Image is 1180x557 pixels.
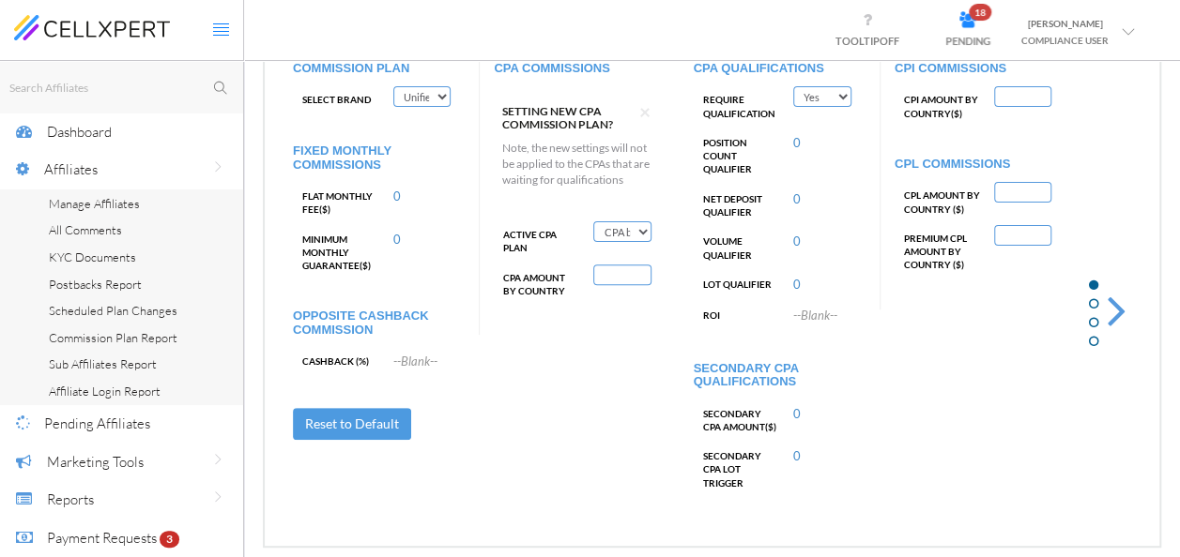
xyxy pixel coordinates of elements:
[49,384,161,399] span: Affiliate Login Report
[393,232,401,247] a: 0
[895,225,980,272] label: Premium CPL AMOUNT BY COUNTRY ( )
[49,330,177,345] span: Commission Plan Report
[502,140,650,188] p: Note, the new settings will not be applied to the CPAs that are waiting for qualifications
[293,62,465,75] h5: COMMISSION PLAN
[8,76,243,99] input: Search Affiliates
[694,271,780,291] label: LOT Qualifier
[703,408,765,432] span: Secondary CPA Amount
[639,101,651,121] button: ×
[47,123,112,141] span: Dashboard
[293,309,465,337] h5: Opposite Cashback Commission
[694,443,780,489] label: Secondary CPA LOT Trigger
[694,302,780,322] label: roi
[694,362,866,389] h5: Secondary CPA QUALIFICATIONS
[302,190,373,215] span: Flat Monthly Fee
[293,408,411,440] button: Reset to Default
[49,249,136,264] span: KYC Documents
[302,233,360,272] span: Minimum Monthly Guarantee
[694,400,780,434] label: ( )
[835,35,899,47] span: TOOLTIP
[880,35,899,47] span: OFF
[502,105,650,129] h6: SETTING NEW CPA COMMISSION PLAN?
[768,421,774,432] currency-sign: $
[44,160,98,178] span: Affiliates
[1021,15,1109,32] div: [PERSON_NAME]
[494,62,665,75] h5: CPA COMMISSIONS
[494,221,579,255] label: Active CPA Plan
[393,188,401,203] a: 0
[956,203,961,215] currency-sign: $
[793,406,801,421] a: 0
[1021,32,1109,49] div: COMPLIANCE USER
[293,144,465,172] h5: FIXED MONTHLY COMMISSIONS
[293,226,379,273] label: ( )
[793,135,801,150] a: 0
[14,15,170,39] img: cellxpert-logo.svg
[694,186,780,219] label: Net Deposit Qualifier
[49,277,142,292] span: Postbacks Report
[49,303,177,318] span: Scheduled Plan Changes
[694,228,780,262] label: Volume Qualifier
[694,129,780,176] label: Position Count Qualifier
[895,86,980,120] label: ( )
[956,259,961,270] currency-sign: $
[49,196,140,211] span: Manage Affiliates
[393,354,437,369] a: --Blank--
[895,182,980,216] label: CPL AMOUNT BY COUNTRY ( )
[694,86,780,120] label: Require Qualification
[362,260,368,271] currency-sign: $
[895,158,1065,171] h5: CPL COMMISSIONS
[494,264,579,298] label: CPA Amount By Country
[895,62,1065,75] h5: CPI COMMISSIONS
[44,414,150,432] span: Pending Affiliates
[904,94,978,118] span: CPI AMOUNT BY COUNTRY
[969,4,991,21] span: 18
[793,191,801,206] a: 0
[694,62,866,75] h5: CPA QUALIFICATIONS
[793,308,837,323] a: --Blank--
[49,356,157,371] span: Sub Affiliates Report
[954,108,959,119] currency-sign: $
[945,35,990,47] span: PENDING
[293,183,379,217] label: ( )
[47,453,144,471] span: Marketing Tools
[302,355,369,367] span: Cashback (%)
[160,531,179,548] span: 3
[47,490,94,508] span: Reports
[793,277,801,292] a: 0
[47,529,157,547] span: Payment Requests
[793,448,801,463] a: 0
[793,233,801,248] a: 0
[293,86,379,106] label: Select Brand
[49,222,122,237] span: All Comments
[322,203,328,215] currency-sign: $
